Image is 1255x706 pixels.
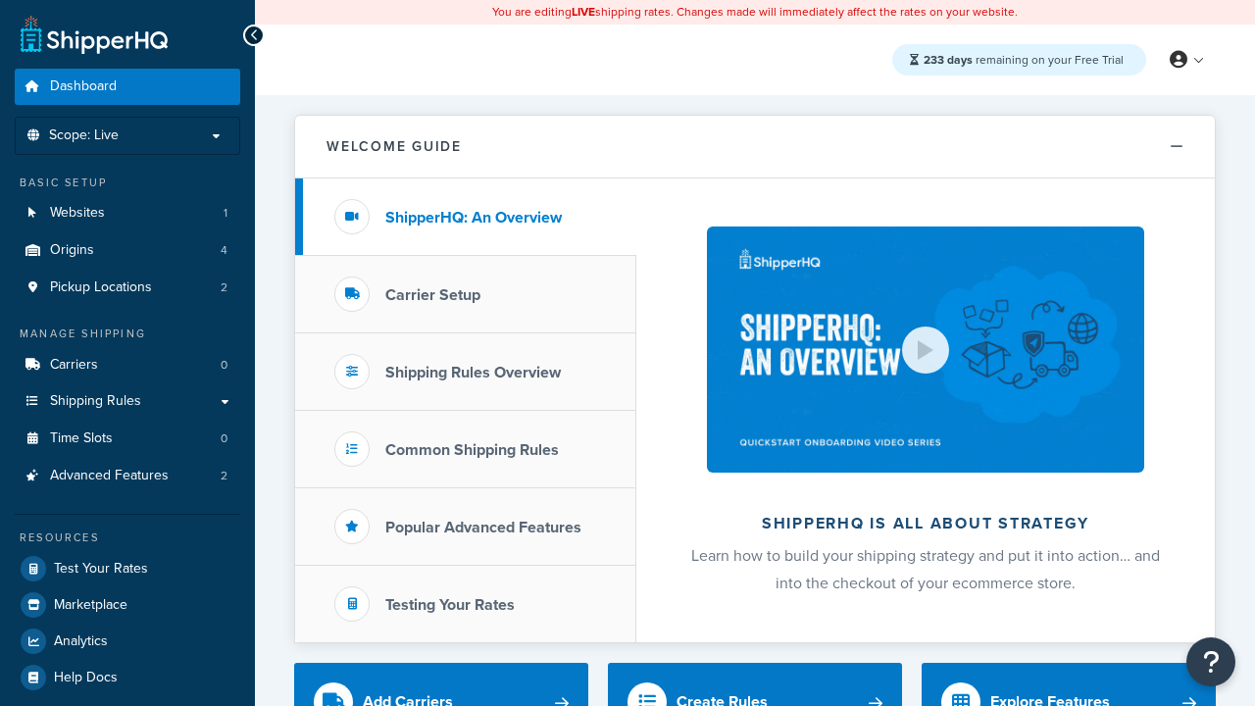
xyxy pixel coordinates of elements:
[15,551,240,586] a: Test Your Rates
[50,279,152,296] span: Pickup Locations
[50,78,117,95] span: Dashboard
[50,468,169,484] span: Advanced Features
[15,347,240,383] a: Carriers0
[385,209,562,227] h3: ShipperHQ: An Overview
[707,227,1144,473] img: ShipperHQ is all about strategy
[385,364,561,381] h3: Shipping Rules Overview
[385,441,559,459] h3: Common Shipping Rules
[15,232,240,269] a: Origins4
[326,139,462,154] h2: Welcome Guide
[688,515,1163,532] h2: ShipperHQ is all about strategy
[54,597,127,614] span: Marketplace
[15,195,240,231] a: Websites1
[15,175,240,191] div: Basic Setup
[15,383,240,420] a: Shipping Rules
[572,3,595,21] b: LIVE
[385,286,480,304] h3: Carrier Setup
[54,670,118,686] span: Help Docs
[15,326,240,342] div: Manage Shipping
[50,430,113,447] span: Time Slots
[15,270,240,306] a: Pickup Locations2
[50,393,141,410] span: Shipping Rules
[54,561,148,578] span: Test Your Rates
[15,270,240,306] li: Pickup Locations
[15,347,240,383] li: Carriers
[15,458,240,494] li: Advanced Features
[221,279,227,296] span: 2
[15,660,240,695] a: Help Docs
[924,51,973,69] strong: 233 days
[15,458,240,494] a: Advanced Features2
[221,242,227,259] span: 4
[221,357,227,374] span: 0
[15,421,240,457] a: Time Slots0
[15,529,240,546] div: Resources
[221,468,227,484] span: 2
[50,357,98,374] span: Carriers
[50,205,105,222] span: Websites
[691,544,1160,594] span: Learn how to build your shipping strategy and put it into action… and into the checkout of your e...
[15,195,240,231] li: Websites
[385,519,581,536] h3: Popular Advanced Features
[49,127,119,144] span: Scope: Live
[54,633,108,650] span: Analytics
[295,116,1215,178] button: Welcome Guide
[385,596,515,614] h3: Testing Your Rates
[15,232,240,269] li: Origins
[1186,637,1235,686] button: Open Resource Center
[15,624,240,659] a: Analytics
[15,69,240,105] a: Dashboard
[50,242,94,259] span: Origins
[924,51,1124,69] span: remaining on your Free Trial
[15,587,240,623] a: Marketplace
[15,421,240,457] li: Time Slots
[221,430,227,447] span: 0
[224,205,227,222] span: 1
